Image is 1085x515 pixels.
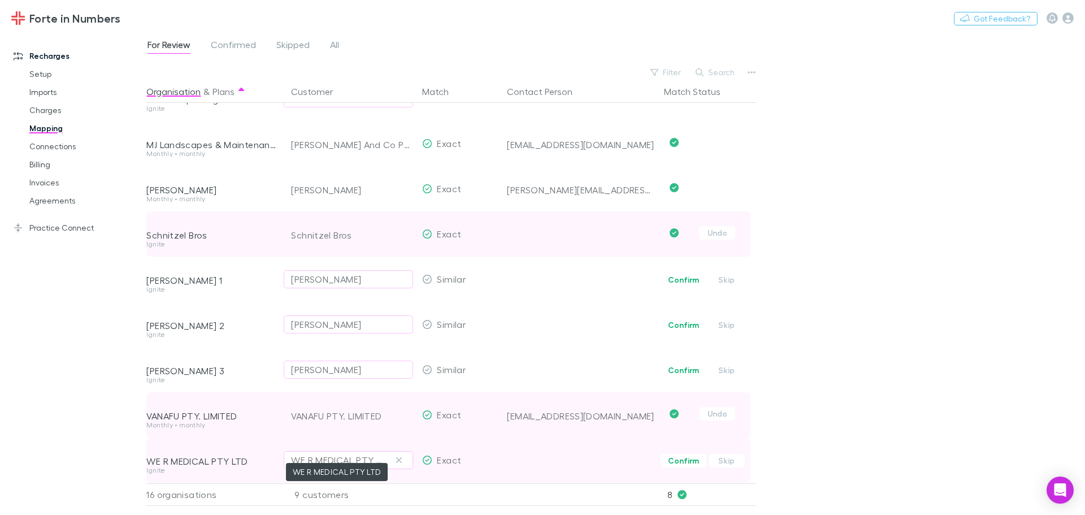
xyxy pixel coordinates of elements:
[437,228,461,239] span: Exact
[291,363,361,376] div: [PERSON_NAME]
[11,11,25,25] img: Forte in Numbers's Logo
[437,138,461,149] span: Exact
[146,365,277,376] div: [PERSON_NAME] 3
[699,407,735,421] button: Undo
[18,155,153,174] a: Billing
[709,454,745,468] button: Skip
[664,80,734,103] button: Match Status
[18,137,153,155] a: Connections
[507,410,655,422] div: [EMAIL_ADDRESS][DOMAIN_NAME]
[146,150,277,157] div: Monthly • monthly
[146,80,201,103] button: Organisation
[661,363,706,377] button: Confirm
[437,409,461,420] span: Exact
[507,139,655,150] div: [EMAIL_ADDRESS][DOMAIN_NAME]
[146,320,277,331] div: [PERSON_NAME] 2
[699,226,735,240] button: Undo
[284,361,413,379] button: [PERSON_NAME]
[146,467,277,474] div: Ignite
[437,319,466,330] span: Similar
[276,39,310,54] span: Skipped
[437,364,466,375] span: Similar
[146,422,277,429] div: Monthly • monthly
[212,80,235,103] button: Plans
[146,230,277,241] div: Schnitzel Bros
[291,393,413,439] div: VANAFU PTY. LIMITED
[146,286,277,293] div: Ignite
[18,83,153,101] a: Imports
[29,11,120,25] h3: Forte in Numbers
[291,80,346,103] button: Customer
[146,376,277,383] div: Ignite
[709,318,745,332] button: Skip
[5,5,127,32] a: Forte in Numbers
[146,275,277,286] div: [PERSON_NAME] 1
[437,455,461,465] span: Exact
[291,272,361,286] div: [PERSON_NAME]
[291,167,413,213] div: [PERSON_NAME]
[146,456,277,467] div: WE R MEDICAL PTY LTD
[18,192,153,210] a: Agreements
[437,274,466,284] span: Similar
[147,39,190,54] span: For Review
[18,174,153,192] a: Invoices
[18,119,153,137] a: Mapping
[146,241,277,248] div: Ignite
[146,80,277,103] div: &
[146,184,277,196] div: [PERSON_NAME]
[1047,477,1074,504] div: Open Intercom Messenger
[18,65,153,83] a: Setup
[709,363,745,377] button: Skip
[670,183,679,192] svg: Confirmed
[2,47,153,65] a: Recharges
[18,101,153,119] a: Charges
[291,453,383,467] div: WE R MEDICAL PTY LTD
[709,273,745,287] button: Skip
[211,39,256,54] span: Confirmed
[667,484,757,505] p: 8
[690,66,741,79] button: Search
[146,139,277,150] div: MJ Landscapes & Maintenance
[422,80,462,103] button: Match
[2,219,153,237] a: Practice Connect
[661,454,706,468] button: Confirm
[284,270,413,288] button: [PERSON_NAME]
[670,138,679,147] svg: Confirmed
[645,66,688,79] button: Filter
[670,228,679,237] svg: Confirmed
[954,12,1038,25] button: Got Feedback?
[284,315,413,334] button: [PERSON_NAME]
[146,196,277,202] div: Monthly • monthly
[661,273,706,287] button: Confirm
[291,318,361,331] div: [PERSON_NAME]
[507,184,655,196] div: [PERSON_NAME][EMAIL_ADDRESS][PERSON_NAME][DOMAIN_NAME]
[146,105,277,112] div: Ignite
[146,483,282,506] div: 16 organisations
[146,410,277,422] div: VANAFU PTY. LIMITED
[670,409,679,418] svg: Confirmed
[291,213,413,258] div: Schnitzel Bros
[661,318,706,332] button: Confirm
[330,39,339,54] span: All
[146,331,277,338] div: Ignite
[437,183,461,194] span: Exact
[291,122,413,167] div: [PERSON_NAME] And Co Pty Ltd
[507,80,586,103] button: Contact Person
[282,483,418,506] div: 9 customers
